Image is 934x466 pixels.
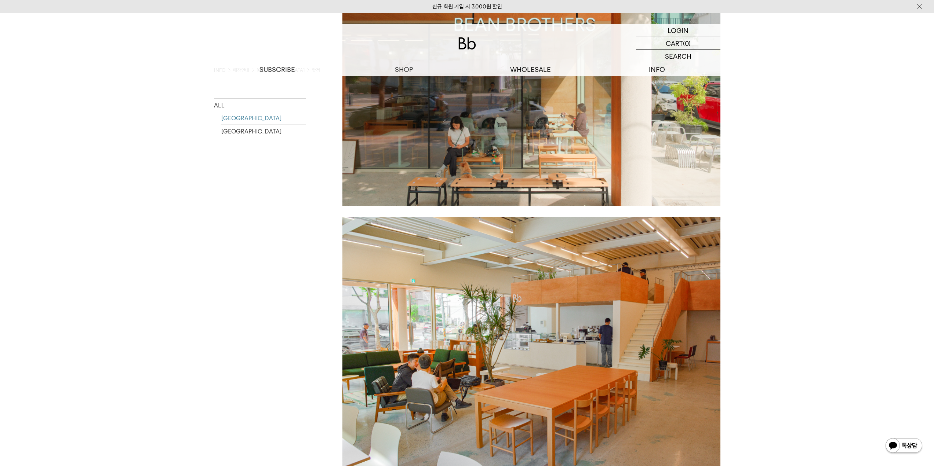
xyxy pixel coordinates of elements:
[668,24,688,37] p: LOGIN
[636,37,720,50] a: CART (0)
[665,50,691,63] p: SEARCH
[636,24,720,37] a: LOGIN
[594,63,720,76] p: INFO
[221,125,306,138] a: [GEOGRAPHIC_DATA]
[432,3,502,10] a: 신규 회원 가입 시 3,000원 할인
[885,437,923,455] img: 카카오톡 채널 1:1 채팅 버튼
[341,63,467,76] a: SHOP
[214,99,306,112] a: ALL
[467,63,594,76] p: WHOLESALE
[221,112,306,125] a: [GEOGRAPHIC_DATA]
[666,37,683,49] p: CART
[683,37,691,49] p: (0)
[458,37,476,49] img: 로고
[214,63,341,76] a: SUBSCRIBE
